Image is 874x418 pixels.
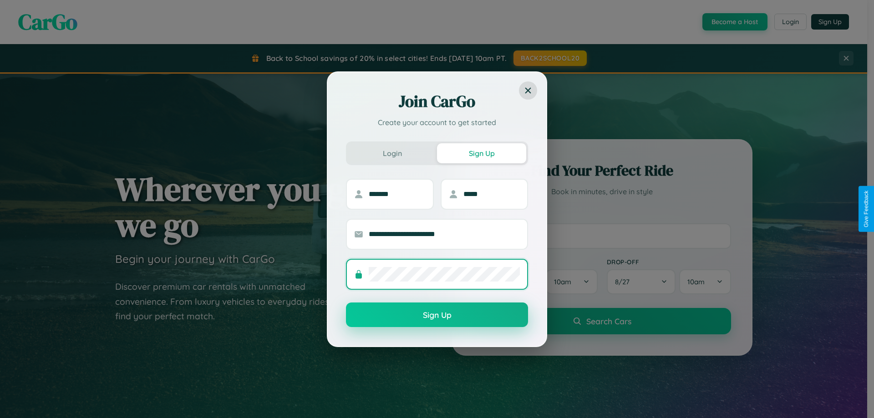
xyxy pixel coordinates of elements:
[437,143,526,163] button: Sign Up
[863,191,869,227] div: Give Feedback
[346,117,528,128] p: Create your account to get started
[346,302,528,327] button: Sign Up
[346,91,528,112] h2: Join CarGo
[348,143,437,163] button: Login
